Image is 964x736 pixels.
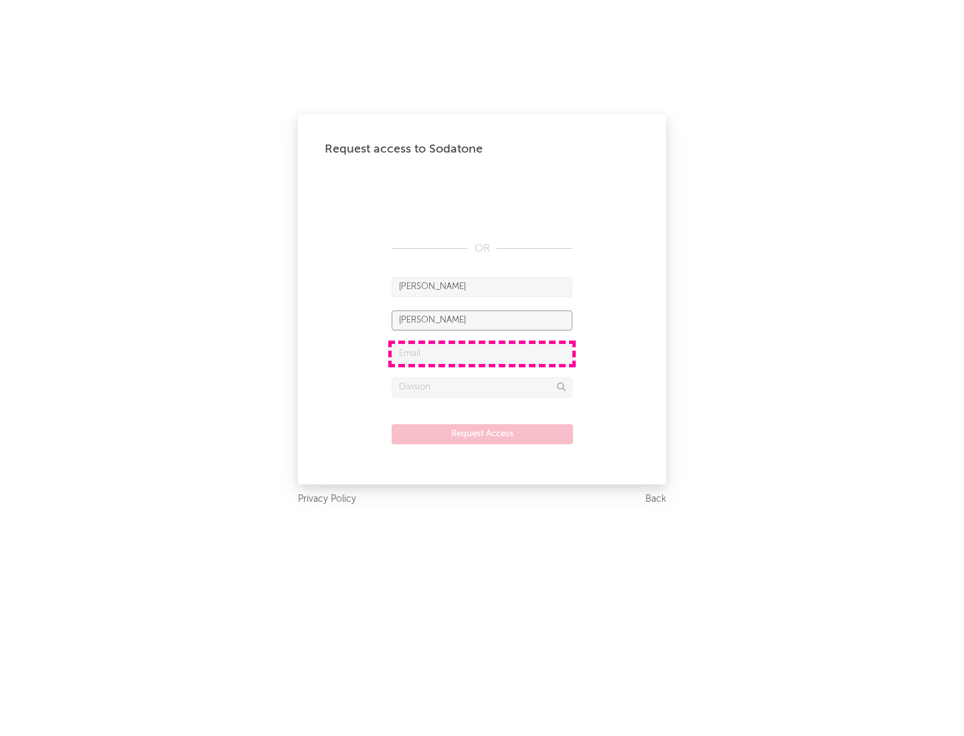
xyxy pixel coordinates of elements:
[298,491,356,508] a: Privacy Policy
[645,491,666,508] a: Back
[392,377,572,397] input: Division
[392,310,572,331] input: Last Name
[325,141,639,157] div: Request access to Sodatone
[392,344,572,364] input: Email
[392,424,573,444] button: Request Access
[392,241,572,257] div: OR
[392,277,572,297] input: First Name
